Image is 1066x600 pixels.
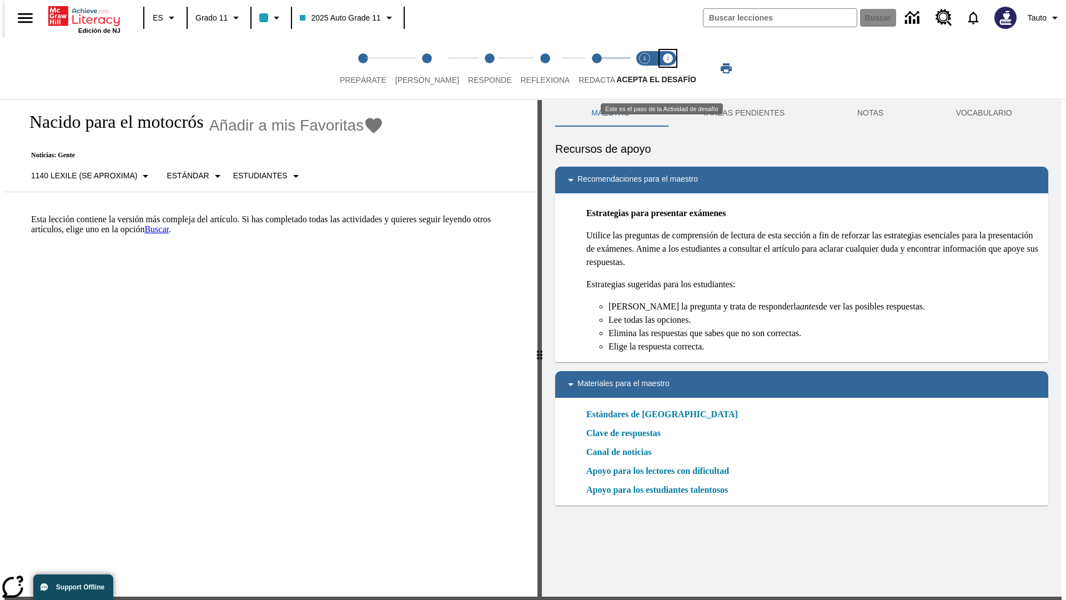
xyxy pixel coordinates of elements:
span: ACEPTA EL DESAFÍO [616,75,696,84]
button: Responde step 3 of 5 [459,38,521,99]
div: Recomendaciones para el maestro [555,167,1048,193]
h6: Recursos de apoyo [555,140,1048,158]
li: Lee todas las opciones. [609,313,1039,327]
button: NOTAS [821,100,920,127]
p: Recomendaciones para el maestro [577,173,698,187]
a: Clave de respuestas, Se abrirá en una nueva ventana o pestaña [586,427,661,440]
button: Escoja un nuevo avatar [988,3,1023,32]
button: Imprimir [708,58,744,78]
button: Perfil/Configuración [1023,8,1066,28]
span: Reflexiona [520,76,570,84]
button: VOCABULARIO [919,100,1048,127]
button: Seleccione Lexile, 1140 Lexile (Se aproxima) [27,166,157,186]
span: Tauto [1028,12,1047,24]
span: 2025 Auto Grade 11 [300,12,380,24]
p: 1140 Lexile (Se aproxima) [31,170,137,182]
button: Abrir el menú lateral [9,2,42,34]
img: Avatar [994,7,1017,29]
button: Reflexiona step 4 of 5 [511,38,579,99]
p: Estudiantes [233,170,288,182]
div: Instructional Panel Tabs [555,100,1048,127]
p: Estándar [167,170,209,182]
span: ES [153,12,163,24]
div: Pulsa la tecla de intro o la barra espaciadora y luego presiona las flechas de derecha e izquierd... [537,100,542,597]
em: antes [800,302,819,311]
span: [PERSON_NAME] [395,76,459,84]
div: Portada [48,4,120,34]
a: Buscar [144,224,169,234]
li: [PERSON_NAME] la pregunta y trata de responderla de ver las posibles respuestas. [609,300,1039,313]
span: Añadir a mis Favoritas [209,117,364,134]
a: Apoyo para los lectores con dificultad [586,464,736,478]
div: Este es el paso de la Actividad de desafío [601,103,723,114]
span: Redacta [579,76,615,84]
button: Añadir a mis Favoritas - Nacido para el motocrós [209,116,384,135]
div: Materiales para el maestro [555,371,1048,398]
span: Grado 11 [195,12,228,24]
button: Prepárate step 1 of 5 [331,38,395,99]
p: Estrategias sugeridas para los estudiantes: [586,278,1039,291]
button: Grado: Grado 11, Elige un grado [191,8,247,28]
button: Tipo de apoyo, Estándar [162,166,228,186]
div: activity [542,100,1062,597]
button: Lenguaje: ES, Selecciona un idioma [148,8,183,28]
a: Notificaciones [959,3,988,32]
a: Estándares de [GEOGRAPHIC_DATA] [586,408,745,421]
span: Prepárate [340,76,386,84]
span: Responde [468,76,512,84]
button: Support Offline [33,574,113,600]
span: Edición de NJ [78,27,120,34]
strong: Estrategias para presentar exámenes [586,208,726,218]
button: Acepta el desafío contesta step 2 of 2 [652,38,684,99]
h1: Nacido para el motocrós [18,112,204,132]
p: Esta lección contiene la versión más compleja del artículo. Si has completado todas las actividad... [31,214,524,234]
a: Centro de recursos, Se abrirá en una pestaña nueva. [929,3,959,33]
p: Noticias: Gente [18,151,384,159]
p: Utilice las preguntas de comprensión de lectura de esta sección a fin de reforzar las estrategias... [586,229,1039,269]
p: Materiales para el maestro [577,378,670,391]
li: Elimina las respuestas que sabes que no son correctas. [609,327,1039,340]
div: reading [4,100,537,591]
button: TAREAS PENDIENTES [666,100,821,127]
button: Seleccionar estudiante [229,166,307,186]
button: Acepta el desafío lee step 1 of 2 [628,38,661,99]
button: Redacta step 5 of 5 [570,38,624,99]
text: 2 [666,56,669,61]
input: Buscar campo [703,9,857,27]
span: Support Offline [56,583,104,591]
button: Lee step 2 of 5 [386,38,468,99]
a: Apoyo para los estudiantes talentosos [586,483,735,497]
text: 1 [643,56,646,61]
button: El color de la clase es azul claro. Cambiar el color de la clase. [255,8,288,28]
button: Clase: 2025 Auto Grade 11, Selecciona una clase [295,8,400,28]
a: Canal de noticias, Se abrirá en una nueva ventana o pestaña [586,446,651,459]
li: Elige la respuesta correcta. [609,340,1039,353]
button: Maestro [555,100,666,127]
a: Centro de información [898,3,929,33]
